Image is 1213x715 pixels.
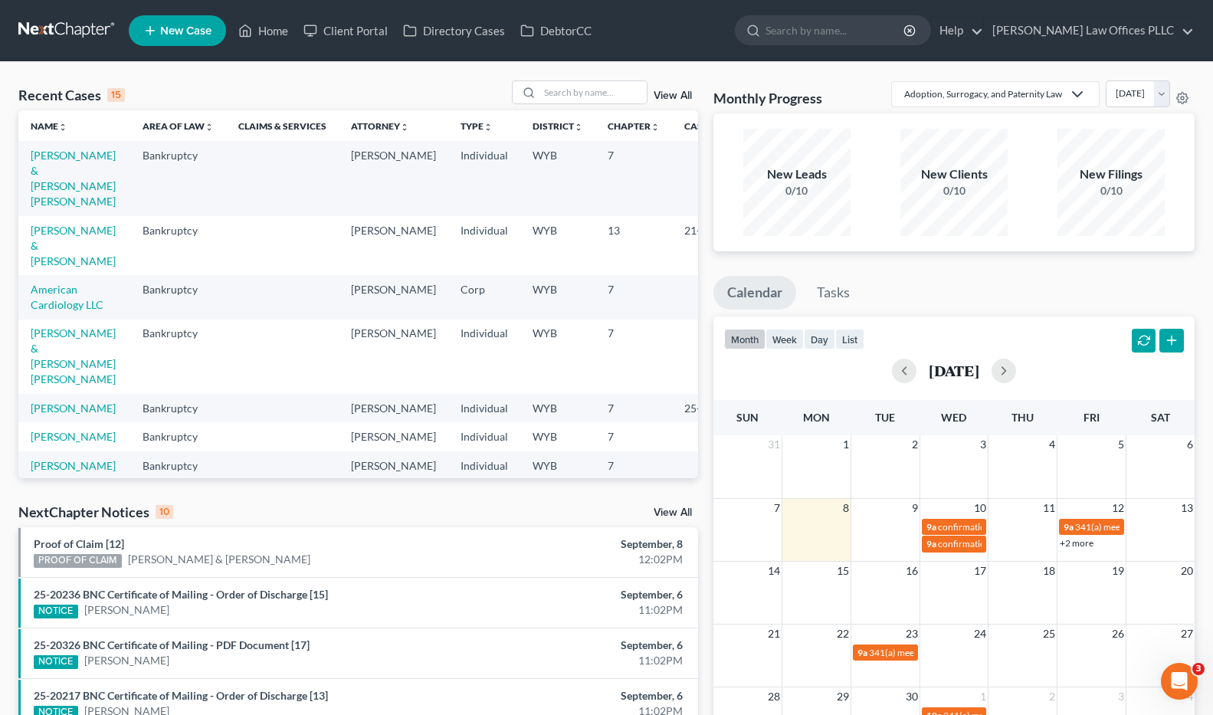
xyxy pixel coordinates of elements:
td: Bankruptcy [130,422,226,451]
span: 9a [926,521,936,533]
span: 18 [1041,562,1057,580]
div: 0/10 [1057,183,1165,198]
td: WYB [520,320,595,394]
a: Proof of Claim [12] [34,537,124,550]
td: Bankruptcy [130,275,226,319]
iframe: Intercom live chat [1161,663,1198,700]
td: Bankruptcy [130,141,226,215]
span: 28 [766,687,782,706]
div: New Leads [743,166,851,183]
div: Adoption, Surrogacy, and Paternity Law [904,87,1062,100]
span: 3 [1116,687,1126,706]
div: September, 6 [477,688,683,704]
span: 22 [835,625,851,643]
a: [PERSON_NAME] & [PERSON_NAME] [PERSON_NAME] [31,326,116,385]
span: 5 [1116,435,1126,454]
span: confirmation hearing for [PERSON_NAME] [938,521,1110,533]
a: DebtorCC [513,17,599,44]
i: unfold_more [205,123,214,132]
span: 25 [1041,625,1057,643]
a: American Cardiology LLC [31,283,103,311]
a: [PERSON_NAME] [31,459,116,472]
span: 13 [1179,499,1195,517]
h3: Monthly Progress [713,89,822,107]
button: day [804,329,835,349]
a: Case Nounfold_more [684,120,733,132]
a: Chapterunfold_more [608,120,660,132]
div: September, 8 [477,536,683,552]
input: Search by name... [539,81,647,103]
i: unfold_more [484,123,493,132]
span: 9 [910,499,920,517]
td: Bankruptcy [130,216,226,275]
span: Mon [803,411,830,424]
a: Home [231,17,296,44]
a: View All [654,90,692,101]
a: [PERSON_NAME] & [PERSON_NAME] [128,552,310,567]
td: Individual [448,141,520,215]
span: 11 [1041,499,1057,517]
i: unfold_more [400,123,409,132]
div: 10 [156,505,173,519]
td: WYB [520,451,595,480]
i: unfold_more [651,123,660,132]
span: 3 [979,435,988,454]
td: 13 [595,216,672,275]
i: unfold_more [58,123,67,132]
a: Tasks [803,276,864,310]
td: 7 [595,422,672,451]
td: 7 [595,394,672,422]
div: 11:02PM [477,653,683,668]
span: Wed [941,411,966,424]
th: Claims & Services [226,110,339,141]
span: Sat [1151,411,1170,424]
a: +2 more [1060,537,1093,549]
span: 1 [841,435,851,454]
div: PROOF OF CLAIM [34,554,122,568]
span: 9a [1064,521,1074,533]
div: September, 6 [477,638,683,653]
span: 31 [766,435,782,454]
td: [PERSON_NAME] [339,141,448,215]
span: 8 [841,499,851,517]
span: Fri [1084,411,1100,424]
a: Help [932,17,983,44]
button: list [835,329,864,349]
a: [PERSON_NAME] [84,602,169,618]
a: Nameunfold_more [31,120,67,132]
input: Search by name... [766,16,906,44]
a: Typeunfold_more [461,120,493,132]
span: confirmation hearing for [PERSON_NAME] & [PERSON_NAME] [938,538,1192,549]
td: 7 [595,320,672,394]
div: NOTICE [34,655,78,669]
td: 7 [595,141,672,215]
span: Sun [736,411,759,424]
span: 10 [972,499,988,517]
a: View All [654,507,692,518]
span: 19 [1110,562,1126,580]
td: WYB [520,141,595,215]
td: [PERSON_NAME] [339,422,448,451]
div: NOTICE [34,605,78,618]
span: 15 [835,562,851,580]
a: Client Portal [296,17,395,44]
a: Area of Lawunfold_more [143,120,214,132]
a: 25-20217 BNC Certificate of Mailing - Order of Discharge [13] [34,689,328,702]
button: month [724,329,766,349]
td: 21-20428 [672,216,746,275]
td: [PERSON_NAME] [339,216,448,275]
td: WYB [520,216,595,275]
a: 25-20326 BNC Certificate of Mailing - PDF Document [17] [34,638,310,651]
td: Bankruptcy [130,320,226,394]
a: Attorneyunfold_more [351,120,409,132]
td: 7 [595,275,672,319]
span: 24 [972,625,988,643]
span: 23 [904,625,920,643]
a: [PERSON_NAME] [31,430,116,443]
div: 11:02PM [477,602,683,618]
div: New Clients [900,166,1008,183]
span: 30 [904,687,920,706]
a: 25-20236 BNC Certificate of Mailing - Order of Discharge [15] [34,588,328,601]
span: 27 [1179,625,1195,643]
td: [PERSON_NAME] [339,451,448,480]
